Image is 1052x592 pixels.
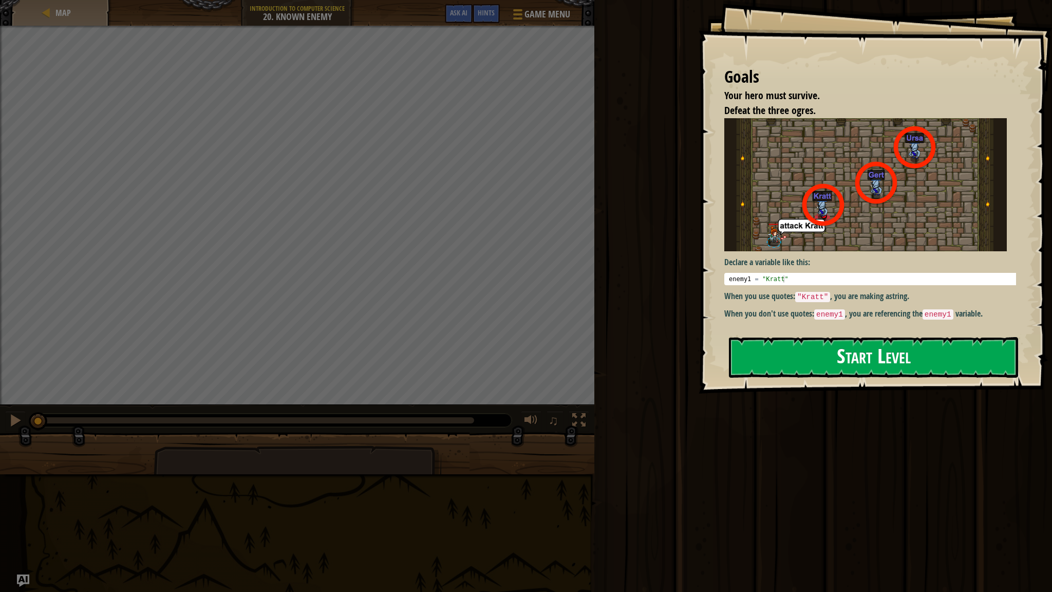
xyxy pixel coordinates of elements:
strong: string [889,290,907,302]
span: Ask AI [450,8,467,17]
li: Defeat the three ogres. [711,103,1013,118]
span: Defeat the three ogres. [724,103,816,117]
code: enemy1 [814,309,845,320]
button: Toggle fullscreen [569,411,589,432]
button: Adjust volume [521,411,541,432]
li: Your hero must survive. [711,88,1013,103]
span: ♫ [549,413,559,428]
code: enemy1 [923,309,953,320]
a: Map [52,7,71,18]
span: Your hero must survive. [724,88,820,102]
span: Game Menu [524,8,570,21]
button: ♫ [547,411,564,432]
p: When you don't use quotes: , you are referencing the . [724,308,1024,320]
span: Hints [478,8,495,17]
strong: variable [955,308,981,319]
button: Ctrl + P: Pause [5,411,26,432]
button: Game Menu [505,4,576,28]
p: When you use quotes: , you are making a . [724,290,1024,303]
button: Ask AI [445,4,473,23]
div: Goals [724,65,1016,89]
code: "Kratt" [795,292,830,302]
p: Declare a variable like this: [724,256,1024,268]
span: Map [55,7,71,18]
button: Start Level [729,337,1018,378]
button: Ask AI [17,575,29,587]
img: Screenshot 2016 07 12 16 [724,118,1007,251]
